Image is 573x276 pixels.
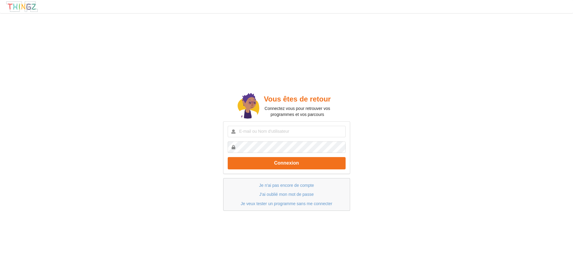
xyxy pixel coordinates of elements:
h2: Vous êtes de retour [259,95,335,104]
input: E-mail ou Nom d'utilisateur [228,126,346,137]
button: Connexion [228,157,346,169]
a: J'ai oublié mon mot de passe [259,192,314,197]
img: doc.svg [238,93,259,120]
img: thingz_logo.png [6,1,38,12]
a: Je n'ai pas encore de compte [259,183,314,188]
p: Connectez vous pour retrouver vos programmes et vos parcours [259,105,335,117]
a: Je veux tester un programme sans me connecter [241,201,332,206]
